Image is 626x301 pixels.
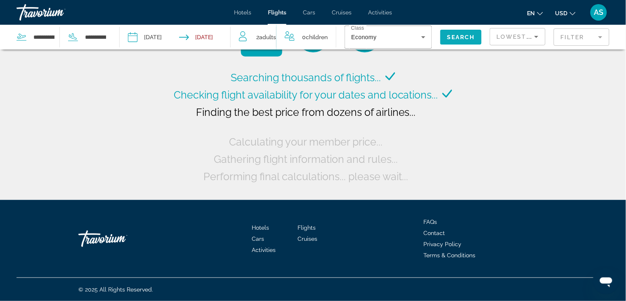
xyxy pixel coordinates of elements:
[234,9,251,16] a: Hotels
[128,25,162,49] button: Depart date: Sep 24, 2025
[424,241,462,247] a: Privacy Policy
[351,26,364,31] mat-label: Class
[424,219,437,225] a: FAQs
[447,34,475,40] span: Search
[424,252,476,259] a: Terms & Conditions
[252,235,264,242] a: Cars
[555,7,576,19] button: Change currency
[259,34,276,40] span: Adults
[527,10,535,16] span: en
[368,9,392,16] a: Activities
[298,224,316,231] a: Flights
[78,286,153,293] span: © 2025 All Rights Reserved.
[497,32,539,42] mat-select: Sort by
[252,247,276,253] a: Activities
[252,224,269,231] a: Hotels
[306,34,328,40] span: Children
[231,25,336,49] button: Travelers: 2 adults, 0 children
[214,153,398,165] span: Gathering flight information and rules...
[497,33,550,40] span: Lowest Price
[332,9,352,16] a: Cruises
[527,7,543,19] button: Change language
[593,268,619,294] iframe: Button to launch messaging window
[196,106,416,118] span: Finding the best price from dozens of airlines...
[229,136,383,148] span: Calculating your member price...
[554,28,609,46] button: Filter
[424,230,445,236] a: Contact
[594,8,604,16] span: AS
[351,34,376,40] span: Economy
[440,30,482,45] button: Search
[179,25,213,49] button: Return date: Sep 28, 2025
[302,31,328,43] span: 0
[17,2,99,23] a: Travorium
[256,31,276,43] span: 2
[303,9,315,16] a: Cars
[78,226,161,251] a: Travorium
[204,170,409,183] span: Performing final calculations... please wait...
[588,4,609,21] button: User Menu
[174,89,438,101] span: Checking flight availability for your dates and locations...
[268,9,286,16] a: Flights
[231,71,381,84] span: Searching thousands of flights...
[555,10,568,16] span: USD
[298,235,317,242] a: Cruises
